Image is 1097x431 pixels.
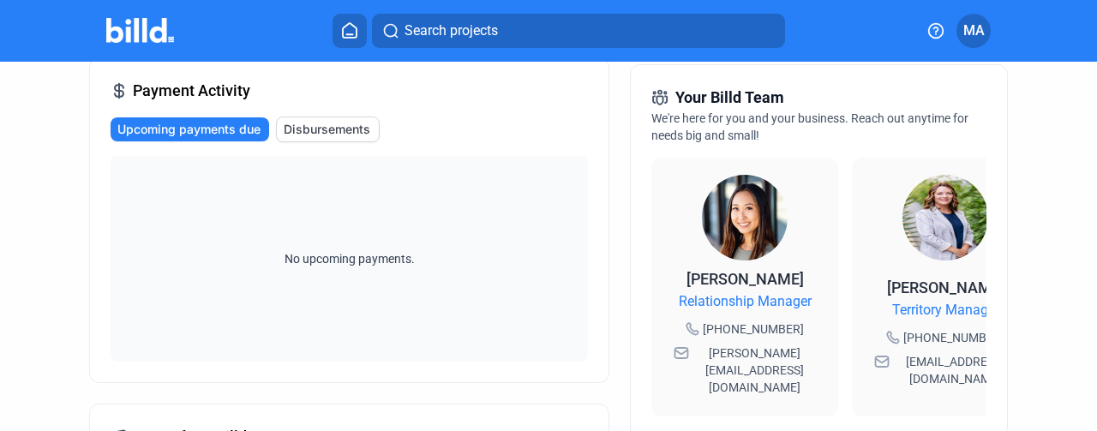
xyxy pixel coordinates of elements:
[133,79,250,103] span: Payment Activity
[284,121,370,138] span: Disbursements
[686,270,804,288] span: [PERSON_NAME]
[675,86,784,110] span: Your Billd Team
[892,300,999,320] span: Territory Manager
[679,291,812,312] span: Relationship Manager
[903,329,1004,346] span: [PHONE_NUMBER]
[106,18,174,43] img: Billd Company Logo
[276,117,380,142] button: Disbursements
[372,14,785,48] button: Search projects
[273,250,426,267] span: No upcoming payments.
[111,117,269,141] button: Upcoming payments due
[702,175,788,260] img: Relationship Manager
[902,175,988,260] img: Territory Manager
[703,320,804,338] span: [PHONE_NUMBER]
[893,353,1016,387] span: [EMAIL_ADDRESS][DOMAIN_NAME]
[651,111,968,142] span: We're here for you and your business. Reach out anytime for needs big and small!
[405,21,498,41] span: Search projects
[692,344,816,396] span: [PERSON_NAME][EMAIL_ADDRESS][DOMAIN_NAME]
[117,121,261,138] span: Upcoming payments due
[887,278,1004,296] span: [PERSON_NAME]
[956,14,991,48] button: MA
[963,21,985,41] span: MA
